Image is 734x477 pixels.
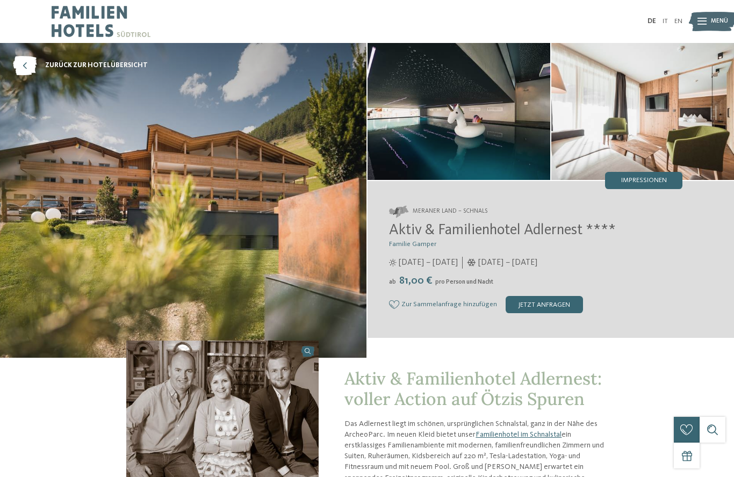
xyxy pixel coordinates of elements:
span: pro Person und Nacht [435,279,493,285]
i: Öffnungszeiten im Sommer [389,259,397,266]
span: Impressionen [621,177,667,184]
span: Familie Gamper [389,241,436,248]
span: ab [389,279,396,285]
span: Zur Sammelanfrage hinzufügen [401,301,497,308]
span: 81,00 € [397,276,434,286]
span: zurück zur Hotelübersicht [45,61,148,70]
a: zurück zur Hotelübersicht [13,56,148,75]
a: DE [647,18,656,25]
span: Aktiv & Familienhotel Adlernest: voller Action auf Ötzis Spuren [344,367,602,410]
span: [DATE] – [DATE] [478,257,537,269]
img: Das Familienhotel im Meraner Land mit dem gewissen Etwas [551,43,734,180]
span: Meraner Land – Schnals [413,207,487,216]
div: jetzt anfragen [506,296,583,313]
a: Familienhotel im Schnalstal [476,431,562,438]
img: Das Familienhotel im Meraner Land mit dem gewissen Etwas [368,43,550,180]
span: Menü [711,17,728,26]
a: EN [674,18,682,25]
span: Aktiv & Familienhotel Adlernest **** [389,223,616,238]
i: Öffnungszeiten im Winter [467,259,476,266]
a: IT [663,18,668,25]
span: [DATE] – [DATE] [399,257,458,269]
